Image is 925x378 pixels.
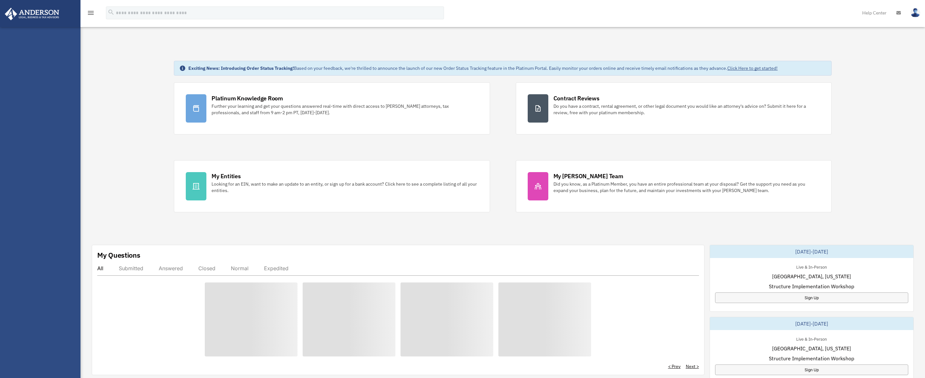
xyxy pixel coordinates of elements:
div: Live & In-Person [791,263,832,270]
div: Contract Reviews [553,94,599,102]
img: User Pic [911,8,920,17]
div: My Questions [97,250,140,260]
div: Do you have a contract, rental agreement, or other legal document you would like an attorney's ad... [553,103,820,116]
span: [GEOGRAPHIC_DATA], [US_STATE] [772,272,851,280]
div: Further your learning and get your questions answered real-time with direct access to [PERSON_NAM... [212,103,478,116]
div: [DATE]-[DATE] [710,317,913,330]
div: All [97,265,103,272]
div: Platinum Knowledge Room [212,94,283,102]
a: Next > [686,363,699,370]
div: Submitted [119,265,143,272]
strong: Exciting News: Introducing Order Status Tracking! [188,65,294,71]
div: Live & In-Person [791,335,832,342]
div: Based on your feedback, we're thrilled to announce the launch of our new Order Status Tracking fe... [188,65,778,71]
span: Structure Implementation Workshop [769,282,854,290]
a: < Prev [668,363,681,370]
div: Did you know, as a Platinum Member, you have an entire professional team at your disposal? Get th... [553,181,820,194]
span: Structure Implementation Workshop [769,355,854,362]
i: menu [87,9,95,17]
a: Sign Up [715,364,908,375]
div: Looking for an EIN, want to make an update to an entity, or sign up for a bank account? Click her... [212,181,478,194]
i: search [108,9,115,16]
a: Sign Up [715,292,908,303]
a: My [PERSON_NAME] Team Did you know, as a Platinum Member, you have an entire professional team at... [516,160,832,212]
a: Platinum Knowledge Room Further your learning and get your questions answered real-time with dire... [174,82,490,134]
div: [DATE]-[DATE] [710,245,913,258]
div: Expedited [264,265,288,272]
div: My Entities [212,172,241,180]
div: Normal [231,265,249,272]
a: Click Here to get started! [727,65,778,71]
a: menu [87,11,95,17]
img: Anderson Advisors Platinum Portal [3,8,61,20]
span: [GEOGRAPHIC_DATA], [US_STATE] [772,345,851,352]
div: Closed [198,265,215,272]
div: Answered [159,265,183,272]
a: My Entities Looking for an EIN, want to make an update to an entity, or sign up for a bank accoun... [174,160,490,212]
div: My [PERSON_NAME] Team [553,172,623,180]
a: Contract Reviews Do you have a contract, rental agreement, or other legal document you would like... [516,82,832,134]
